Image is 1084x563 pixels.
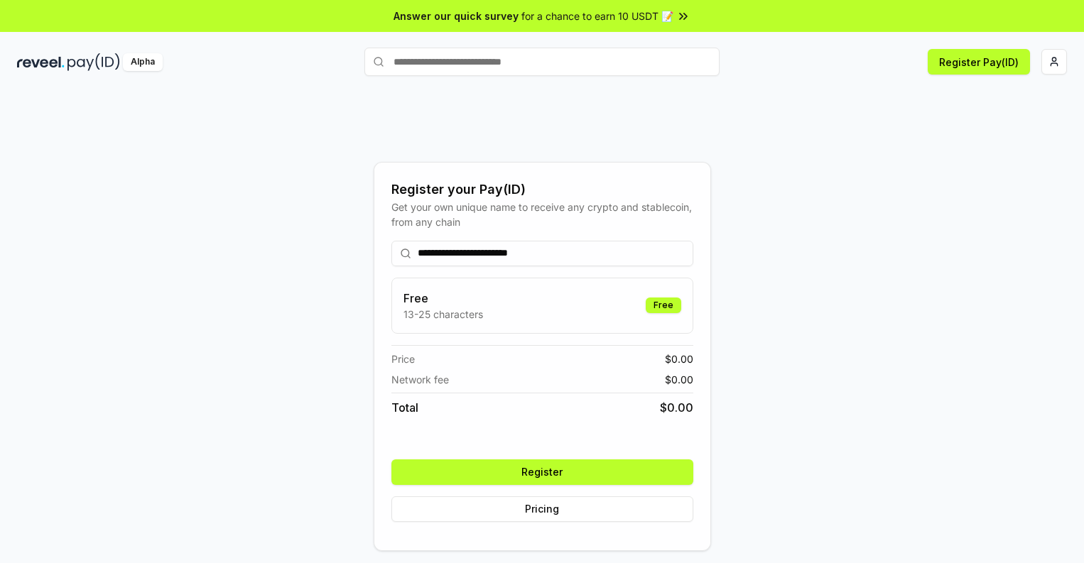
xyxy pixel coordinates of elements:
[394,9,519,23] span: Answer our quick survey
[391,351,415,366] span: Price
[391,459,693,485] button: Register
[646,297,681,313] div: Free
[660,399,693,416] span: $ 0.00
[391,372,449,387] span: Network fee
[665,351,693,366] span: $ 0.00
[17,53,65,71] img: reveel_dark
[391,180,693,199] div: Register your Pay(ID)
[391,496,693,522] button: Pricing
[123,53,163,71] div: Alpha
[403,290,483,307] h3: Free
[521,9,673,23] span: for a chance to earn 10 USDT 📝
[665,372,693,387] span: $ 0.00
[391,199,693,229] div: Get your own unique name to receive any crypto and stablecoin, from any chain
[391,399,418,416] span: Total
[928,49,1030,75] button: Register Pay(ID)
[403,307,483,322] p: 13-25 characters
[67,53,120,71] img: pay_id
